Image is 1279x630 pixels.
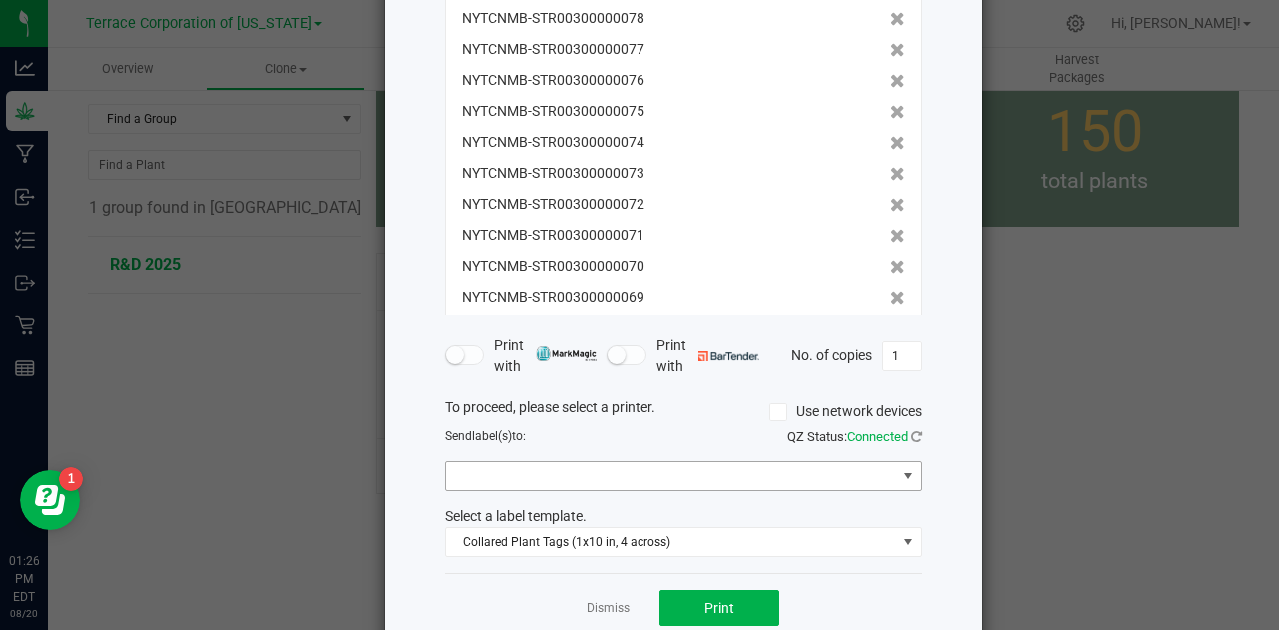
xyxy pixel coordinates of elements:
[462,70,644,91] span: NYTCNMB-STR00300000076
[791,346,872,362] span: No. of copies
[462,225,644,246] span: NYTCNMB-STR00300000071
[847,429,908,444] span: Connected
[446,528,896,556] span: Collared Plant Tags (1x10 in, 4 across)
[462,256,644,277] span: NYTCNMB-STR00300000070
[462,287,644,308] span: NYTCNMB-STR00300000069
[462,132,644,153] span: NYTCNMB-STR00300000074
[462,101,644,122] span: NYTCNMB-STR00300000075
[20,470,80,530] iframe: Resource center
[462,8,644,29] span: NYTCNMB-STR00300000078
[59,467,83,491] iframe: Resource center unread badge
[462,194,644,215] span: NYTCNMB-STR00300000072
[659,590,779,626] button: Print
[704,600,734,616] span: Print
[656,335,759,377] span: Print with
[587,600,630,617] a: Dismiss
[494,335,597,377] span: Print with
[445,429,526,443] span: Send to:
[536,346,597,361] img: mark_magic_cybra.png
[769,401,922,422] label: Use network devices
[698,351,759,361] img: bartender.png
[430,506,937,527] div: Select a label template.
[472,429,512,443] span: label(s)
[787,429,922,444] span: QZ Status:
[462,163,644,184] span: NYTCNMB-STR00300000073
[430,397,937,427] div: To proceed, please select a printer.
[462,39,644,60] span: NYTCNMB-STR00300000077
